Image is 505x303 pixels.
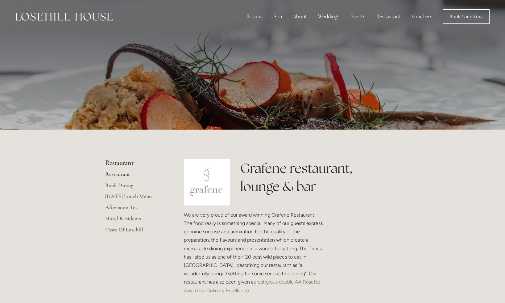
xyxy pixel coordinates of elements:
a: Restaurant [105,171,164,182]
a: [DATE] Lunch Menu [105,193,164,204]
a: prestigious double AA Rosette Award for Culinary Excellence [184,279,321,293]
h1: Grafene restaurant, lounge & bar [240,159,400,196]
div: Restaurant [371,10,405,23]
a: Book Your Stay [443,9,490,24]
p: We are very proud of our award winning Grafene Restaurant. The food really is something special. ... [184,211,325,295]
a: Vouchers [407,10,437,23]
img: Losehill House [15,13,113,21]
div: Weddings [313,10,344,23]
a: Hotel Residents [105,215,164,226]
div: Spa [269,10,287,23]
div: About [288,10,312,23]
div: Rooms [242,10,267,23]
div: Events [346,10,370,23]
img: grafene.jpg [184,159,230,205]
a: Taste Of Losehill [105,226,164,237]
a: Afternoon Tea [105,204,164,215]
li: Restaurant [105,159,164,167]
a: Book Dining [105,182,164,193]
